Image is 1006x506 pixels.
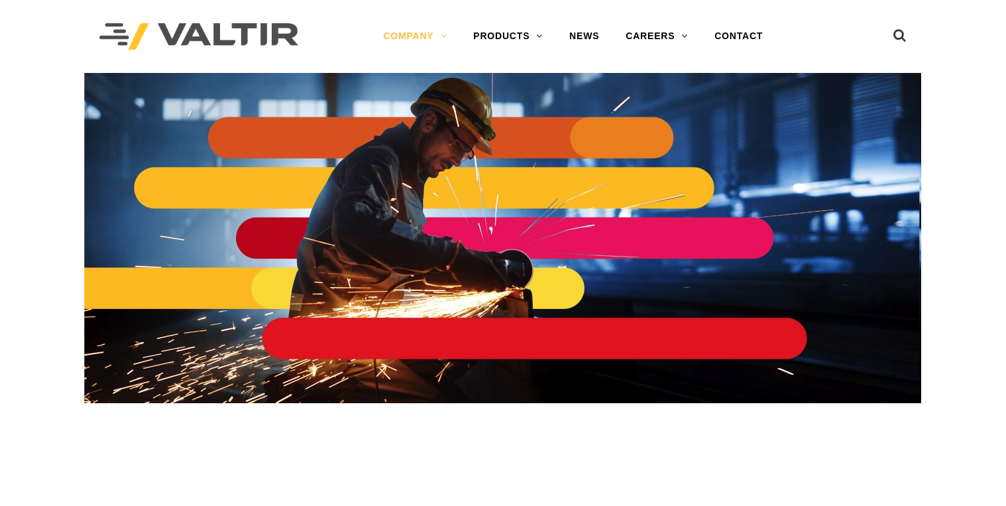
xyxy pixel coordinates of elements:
img: Valtir [99,23,298,50]
a: NEWS [556,23,612,50]
a: CAREERS [612,23,701,50]
a: PRODUCTS [460,23,556,50]
a: COMPANY [370,23,460,50]
a: CONTACT [701,23,776,50]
